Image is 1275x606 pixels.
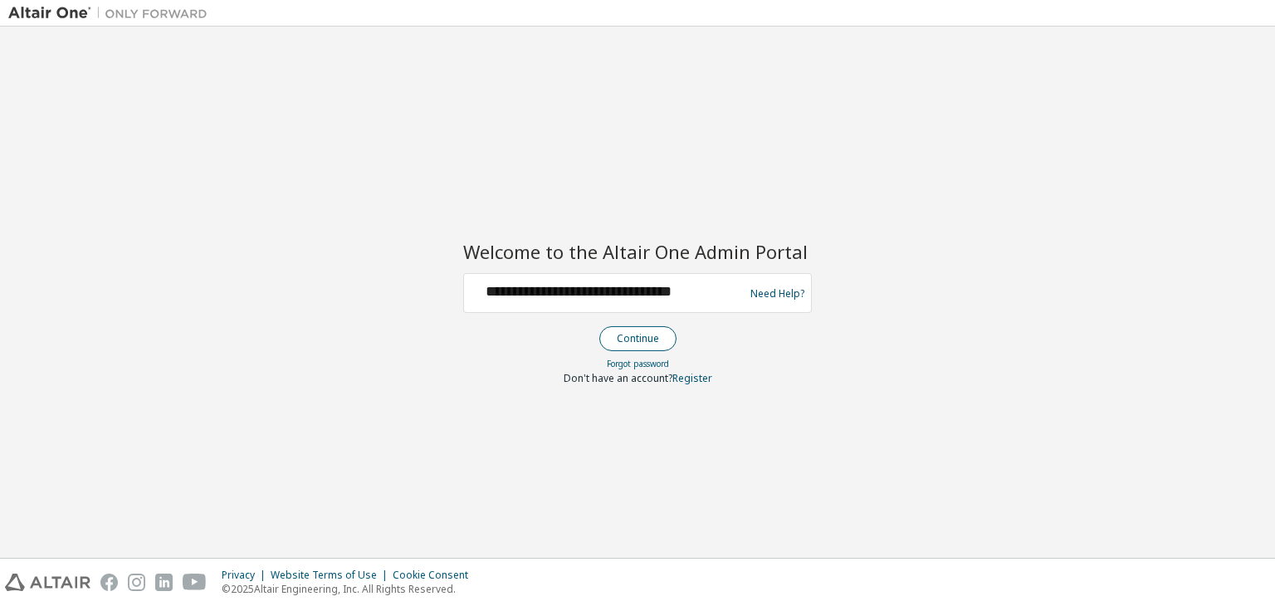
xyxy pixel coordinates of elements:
div: Cookie Consent [393,569,478,582]
a: Register [672,371,712,385]
div: Privacy [222,569,271,582]
div: Website Terms of Use [271,569,393,582]
img: youtube.svg [183,574,207,591]
a: Forgot password [607,358,669,369]
img: Altair One [8,5,216,22]
p: © 2025 Altair Engineering, Inc. All Rights Reserved. [222,582,478,596]
img: linkedin.svg [155,574,173,591]
img: instagram.svg [128,574,145,591]
h2: Welcome to the Altair One Admin Portal [463,240,812,263]
img: altair_logo.svg [5,574,90,591]
span: Don't have an account? [564,371,672,385]
button: Continue [599,326,677,351]
a: Need Help? [750,293,804,294]
img: facebook.svg [100,574,118,591]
